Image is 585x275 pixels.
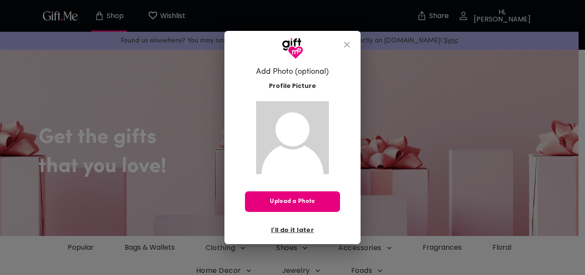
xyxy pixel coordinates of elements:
[271,225,314,235] span: I'll do it later
[256,67,329,77] h6: Add Photo (optional)
[245,191,340,212] button: Upload a Photo
[256,101,329,174] img: Gift.me default profile picture
[245,197,340,206] span: Upload a Photo
[268,223,317,237] button: I'll do it later
[282,38,303,59] img: GiftMe Logo
[337,34,357,55] button: close
[269,82,316,91] span: Profile Picture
